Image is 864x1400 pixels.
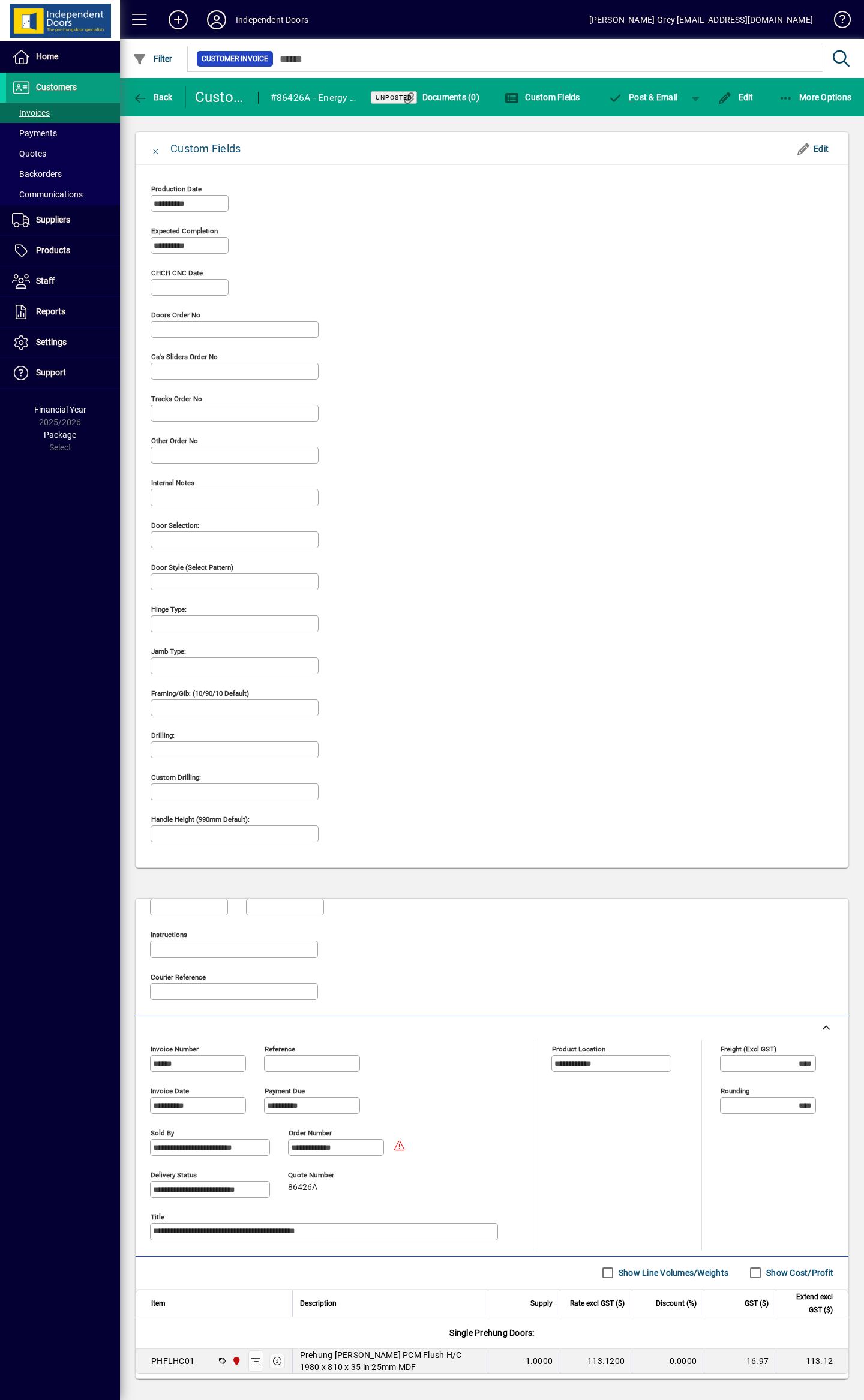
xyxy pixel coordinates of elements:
[151,647,186,656] mat-label: Jamb Type:
[721,1044,776,1053] mat-label: Freight (excl GST)
[570,1297,625,1310] span: Rate excl GST ($)
[151,1128,174,1137] mat-label: Sold by
[616,1267,728,1279] label: Show Line Volumes/Weights
[12,108,50,118] span: Invoices
[289,1128,332,1137] mat-label: Order number
[776,1349,848,1373] td: 113.12
[656,1297,697,1310] span: Discount (%)
[151,1212,164,1221] mat-label: Title
[120,86,186,108] app-page-header-button: Back
[151,185,202,193] mat-label: Production Date
[505,92,580,102] span: Custom Fields
[44,430,76,440] span: Package
[151,605,187,614] mat-label: Hinge Type:
[398,86,482,108] button: Documents (0)
[151,269,203,277] mat-label: CHCH CNC Date
[825,2,849,41] a: Knowledge Base
[796,139,829,158] span: Edit
[6,266,120,296] a: Staff
[552,1044,605,1053] mat-label: Product location
[151,311,200,319] mat-label: Doors Order No
[715,86,757,108] button: Edit
[151,395,202,403] mat-label: Tracks Order No
[608,92,678,102] span: ost & Email
[151,773,201,782] mat-label: Custom Drilling:
[6,328,120,357] a: Settings
[6,184,120,205] a: Communications
[151,563,233,572] mat-label: Door Style (Select Pattern)
[632,1349,704,1373] td: 0.0000
[791,138,834,160] button: Edit
[12,169,62,179] span: Backorders
[197,9,236,31] button: Profile
[159,9,197,31] button: Add
[6,42,120,72] a: Home
[151,815,250,824] mat-label: Handle Height (990mm default):
[526,1355,553,1367] span: 1.0000
[745,1297,769,1310] span: GST ($)
[36,52,58,61] span: Home
[36,276,55,286] span: Staff
[6,205,120,235] a: Suppliers
[36,337,67,347] span: Settings
[130,86,176,108] button: Back
[721,1086,749,1095] mat-label: Rounding
[12,149,46,158] span: Quotes
[236,10,308,29] div: Independent Doors
[704,1349,776,1373] td: 16.97
[6,236,120,266] a: Products
[36,245,70,255] span: Products
[229,1354,242,1368] span: Christchurch
[271,88,356,107] div: #86426A - Energy Efficient Homes, [STREET_ADDRESS]
[401,92,479,102] span: Documents (0)
[265,1086,305,1095] mat-label: Payment due
[6,297,120,327] a: Reports
[151,227,218,235] mat-label: Expected Completion
[12,190,83,199] span: Communications
[6,123,120,143] a: Payments
[151,521,199,530] mat-label: Door Selection:
[779,92,852,102] span: More Options
[151,1086,189,1095] mat-label: Invoice date
[288,1183,317,1192] span: 86426A
[151,1170,197,1179] mat-label: Delivery status
[151,930,187,938] mat-label: Instructions
[36,215,70,224] span: Suppliers
[288,1171,360,1179] span: Quote number
[602,86,684,108] button: Post & Email
[12,128,57,138] span: Payments
[136,1317,848,1348] div: Single Prehung Doors:
[6,143,120,164] a: Quotes
[502,86,583,108] button: Custom Fields
[530,1297,553,1310] span: Supply
[589,10,813,29] div: [PERSON_NAME]-Grey [EMAIL_ADDRESS][DOMAIN_NAME]
[151,689,249,698] mat-label: Framing/Gib: (10/90/10 default)
[36,368,66,377] span: Support
[151,1297,166,1310] span: Item
[568,1355,625,1367] div: 113.1200
[36,82,77,92] span: Customers
[170,139,241,158] div: Custom Fields
[151,479,194,487] mat-label: Internal Notes
[784,1290,833,1317] span: Extend excl GST ($)
[151,1355,194,1367] div: PHFLHC01
[6,103,120,123] a: Invoices
[151,731,175,740] mat-label: Drilling:
[300,1297,337,1310] span: Description
[34,405,86,414] span: Financial Year
[142,134,170,163] button: Close
[6,358,120,388] a: Support
[6,164,120,184] a: Backorders
[195,88,246,107] div: Customer Invoice
[776,86,855,108] button: More Options
[151,353,218,361] mat-label: Ca's Sliders Order No
[764,1267,833,1279] label: Show Cost/Profit
[133,54,173,64] span: Filter
[202,53,268,65] span: Customer Invoice
[300,1349,481,1373] span: Prehung [PERSON_NAME] PCM Flush H/C 1980 x 810 x 35 in 25mm MDF
[36,307,65,316] span: Reports
[718,92,754,102] span: Edit
[376,94,412,101] span: Unposted
[130,48,176,70] button: Filter
[151,972,206,981] mat-label: Courier Reference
